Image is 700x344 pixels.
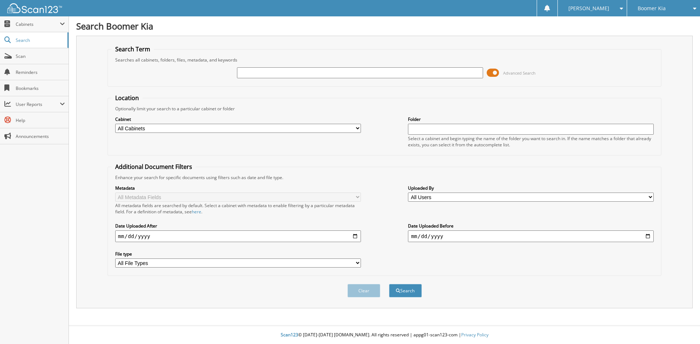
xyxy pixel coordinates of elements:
legend: Location [112,94,143,102]
span: Scan123 [281,332,298,338]
span: User Reports [16,101,60,107]
div: Select a cabinet and begin typing the name of the folder you want to search in. If the name match... [408,135,654,148]
label: Folder [408,116,654,122]
span: Help [16,117,65,123]
legend: Search Term [112,45,154,53]
a: here [192,209,201,215]
div: All metadata fields are searched by default. Select a cabinet with metadata to enable filtering b... [115,202,361,215]
div: Optionally limit your search to a particular cabinet or folder [112,106,658,112]
input: end [408,230,654,242]
div: © [DATE]-[DATE] [DOMAIN_NAME]. All rights reserved | appg01-scan123-com | [69,326,700,344]
label: Metadata [115,185,361,191]
span: Bookmarks [16,85,65,91]
span: Scan [16,53,65,59]
label: Uploaded By [408,185,654,191]
label: Date Uploaded Before [408,223,654,229]
span: Announcements [16,133,65,139]
span: Cabinets [16,21,60,27]
input: start [115,230,361,242]
span: Advanced Search [503,70,536,76]
button: Search [389,284,422,297]
h1: Search Boomer Kia [76,20,693,32]
span: Reminders [16,69,65,75]
img: scan123-logo-white.svg [7,3,62,13]
div: Enhance your search for specific documents using filters such as date and file type. [112,174,658,181]
span: [PERSON_NAME] [568,6,609,11]
legend: Additional Document Filters [112,163,196,171]
div: Searches all cabinets, folders, files, metadata, and keywords [112,57,658,63]
span: Search [16,37,64,43]
label: Cabinet [115,116,361,122]
a: Privacy Policy [461,332,489,338]
button: Clear [347,284,380,297]
label: File type [115,251,361,257]
label: Date Uploaded After [115,223,361,229]
span: Boomer Kia [638,6,666,11]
